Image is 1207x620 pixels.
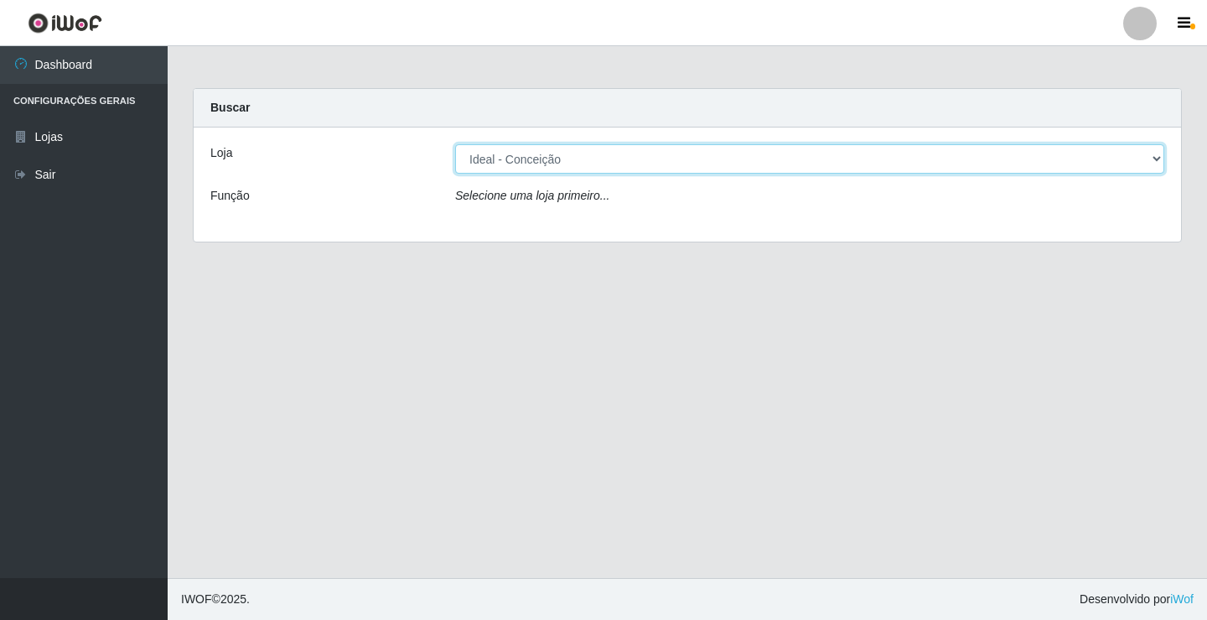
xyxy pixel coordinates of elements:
[181,591,250,608] span: © 2025 .
[455,189,609,202] i: Selecione uma loja primeiro...
[28,13,102,34] img: CoreUI Logo
[1170,592,1194,606] a: iWof
[210,187,250,205] label: Função
[181,592,212,606] span: IWOF
[210,144,232,162] label: Loja
[210,101,250,114] strong: Buscar
[1080,591,1194,608] span: Desenvolvido por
